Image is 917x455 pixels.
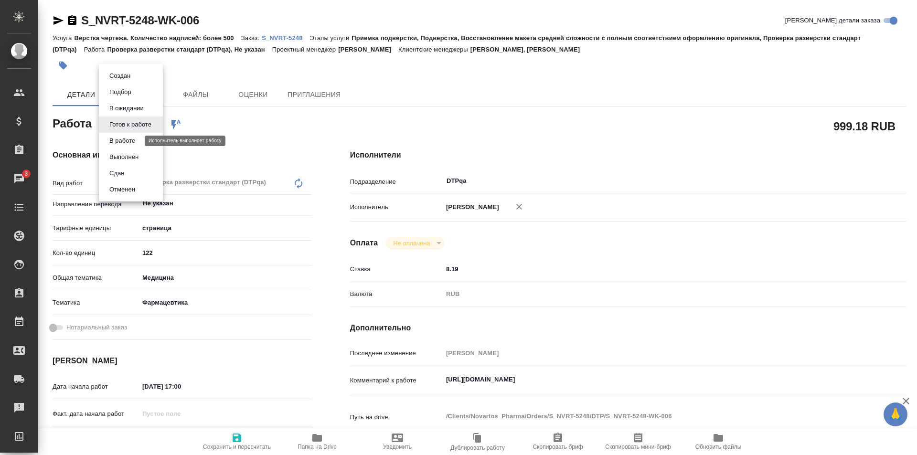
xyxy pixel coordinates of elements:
button: Готов к работе [107,119,154,130]
button: Создан [107,71,133,81]
button: Подбор [107,87,134,97]
button: Выполнен [107,152,141,162]
button: Отменен [107,184,138,195]
button: В работе [107,136,138,146]
button: Сдан [107,168,127,179]
button: В ожидании [107,103,147,114]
